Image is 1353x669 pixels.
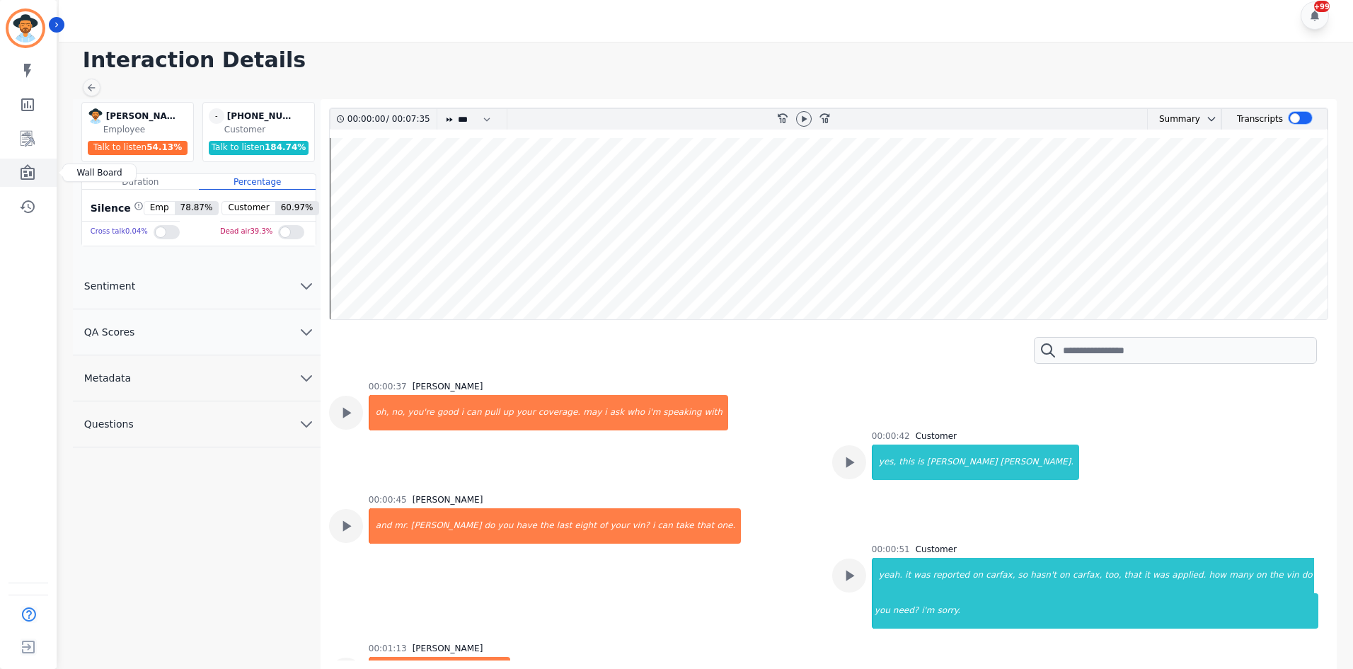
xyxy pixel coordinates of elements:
div: and [370,508,393,544]
div: oh, [370,395,391,430]
div: have [514,508,538,544]
div: reported [932,558,972,593]
div: many [1228,558,1255,593]
div: [PERSON_NAME] [413,643,483,654]
div: i'm [920,593,935,629]
div: yes, [873,445,898,480]
span: 60.97 % [275,202,319,215]
div: 00:00:00 [347,109,386,130]
button: QA Scores chevron down [73,309,321,355]
div: it [904,558,912,593]
span: Sentiment [73,279,146,293]
div: 00:00:45 [369,494,407,505]
div: mr. [393,508,409,544]
div: your [609,508,631,544]
div: one. [715,508,741,544]
svg: chevron down [298,370,315,387]
div: applied. [1170,558,1207,593]
span: Questions [73,417,145,431]
div: on [971,558,984,593]
div: may [582,395,603,430]
div: was [912,558,931,593]
div: carfax, [984,558,1016,593]
div: Transcripts [1237,109,1283,130]
svg: chevron down [1206,113,1217,125]
div: 00:01:13 [369,643,407,654]
div: up [501,395,514,430]
div: can [465,395,483,430]
div: you [496,508,514,544]
div: last [555,508,574,544]
div: on [1058,558,1071,593]
span: 78.87 % [175,202,219,215]
div: the [539,508,555,544]
div: hasn't [1029,558,1058,593]
div: 00:07:35 [389,109,428,130]
div: your [515,395,537,430]
div: i [603,395,608,430]
div: good [436,395,460,430]
div: [PERSON_NAME] [926,445,999,480]
div: no, [391,395,407,430]
div: Percentage [199,174,316,190]
div: so [1017,558,1030,593]
div: 00:00:42 [872,430,910,442]
div: Customer [224,124,311,135]
div: who [626,395,646,430]
div: with [703,395,727,430]
div: 00:00:51 [872,544,910,555]
div: i'm [646,395,662,430]
svg: chevron down [298,416,315,433]
div: i [460,395,465,430]
div: need? [892,593,920,629]
div: Talk to listen [88,141,188,155]
div: carfax, [1071,558,1103,593]
div: Dead air 39.3 % [220,222,272,242]
div: [PERSON_NAME] [410,508,483,544]
div: do [483,508,496,544]
div: +99 [1314,1,1330,12]
button: Questions chevron down [73,401,321,447]
div: you're [406,395,435,430]
div: too, [1103,558,1122,593]
span: 184.74 % [265,142,306,152]
svg: chevron down [298,324,315,341]
span: Metadata [73,371,142,385]
div: of [598,508,609,544]
div: Customer [916,430,957,442]
button: Metadata chevron down [73,355,321,401]
span: - [209,108,224,124]
div: eight [573,508,598,544]
div: [PERSON_NAME]. [999,445,1080,480]
span: Emp [144,202,175,215]
div: you [873,593,892,629]
div: Talk to listen [209,141,309,155]
div: take [674,508,696,544]
div: Customer [916,544,957,555]
div: Cross talk 0.04 % [91,222,148,242]
div: ask [609,395,626,430]
div: Silence [88,201,144,215]
div: yeah. [873,558,904,593]
div: it [1143,558,1151,593]
div: that [696,508,715,544]
div: Duration [82,174,199,190]
div: was [1151,558,1170,593]
button: chevron down [1200,113,1217,125]
div: speaking [662,395,703,430]
div: this [897,445,916,480]
div: 00:00:37 [369,381,407,392]
div: on [1255,558,1268,593]
div: do [1301,558,1314,593]
span: QA Scores [73,325,146,339]
div: vin? [631,508,650,544]
div: is [916,445,926,480]
div: sorry. [936,593,1318,629]
svg: chevron down [298,278,315,295]
div: [PHONE_NUMBER] [227,108,298,124]
span: 54.13 % [146,142,182,152]
button: Sentiment chevron down [73,263,321,309]
h1: Interaction Details [83,47,1339,73]
div: how [1207,558,1228,593]
div: vin [1285,558,1301,593]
